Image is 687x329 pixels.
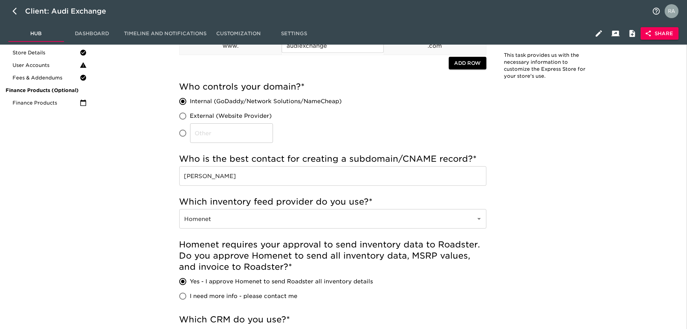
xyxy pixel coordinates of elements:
h5: Who controls your domain? [179,81,486,92]
button: Open [474,214,484,224]
p: This task provides us with the necessary information to customize the Express Store for your stor... [504,52,588,80]
span: Finance Products [13,99,80,106]
button: notifications [648,3,665,20]
button: Client View [607,25,624,42]
span: Internal (GoDaddy/Network Solutions/NameCheap) [190,97,342,106]
span: Timeline and Notifications [124,29,206,38]
span: Hub [13,29,60,38]
p: .com [384,42,486,50]
span: I need more info - please contact me [190,292,298,300]
input: Other [190,123,273,143]
button: Internal Notes and Comments [624,25,641,42]
span: Fees & Addendums [13,74,80,81]
span: Add Row [454,59,481,68]
h5: Who is the best contact for creating a subdomain/CNAME record? [179,153,486,164]
span: Store Details [13,49,80,56]
span: Dashboard [68,29,116,38]
span: Share [646,29,673,38]
span: External (Website Provider) [190,112,272,120]
h5: Which CRM do you use? [179,314,486,325]
h5: Homenet requires your approval to send inventory data to Roadster. Do you approve Homenet to send... [179,239,486,273]
span: Yes - I approve Homenet to send Roadster all inventory details [190,277,373,286]
span: Settings [271,29,318,38]
h5: Which inventory feed provider do you use? [179,196,486,207]
p: www. [180,42,282,50]
button: Add Row [449,57,486,70]
img: Profile [665,4,679,18]
div: Client: Audi Exchange [25,6,116,17]
span: User Accounts [13,62,80,69]
span: Finance Products (Optional) [6,87,87,94]
button: Edit Hub [591,25,607,42]
span: Customization [215,29,262,38]
button: Share [641,27,679,40]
